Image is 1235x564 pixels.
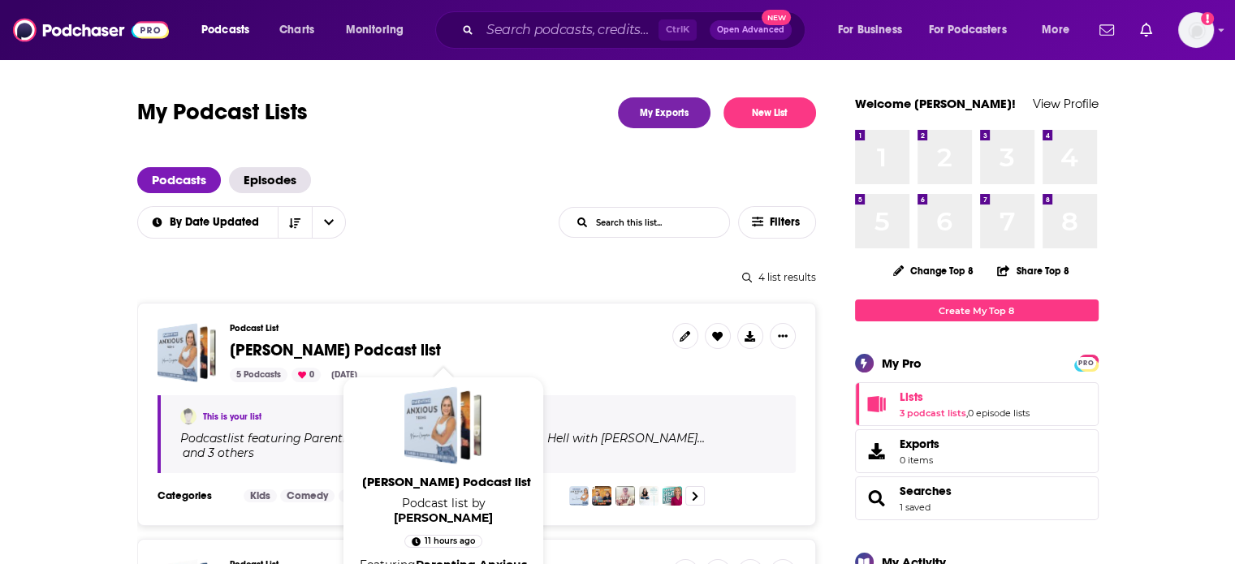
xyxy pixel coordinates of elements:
img: Parenting Great Kids with Dr. Meg Meeker [663,486,682,506]
a: Charts [269,17,324,43]
span: Exports [861,440,893,463]
span: 11 hours ago [425,533,475,549]
a: PRO [1077,356,1096,368]
input: Search podcasts, credits, & more... [480,17,659,43]
span: Exports [900,437,939,451]
div: Podcast list featuring [180,431,776,460]
div: 5 Podcasts [230,368,287,382]
a: Colin McAlpine [394,510,493,525]
div: My Pro [882,355,922,371]
a: Searches [861,487,893,510]
a: View Profile [1033,96,1099,111]
div: [DATE] [325,368,364,382]
a: Lists [900,390,1030,404]
span: Lists [855,382,1099,426]
a: Family [339,489,382,502]
a: Comedy [280,489,335,502]
button: Open AdvancedNew [710,20,792,40]
span: [PERSON_NAME] Podcast list [356,474,538,489]
a: Lists [861,393,893,415]
p: and 3 others [183,446,254,460]
a: Exports [855,429,1099,473]
a: Dr Rosina Podcast list [158,323,217,382]
a: 11 hours ago [404,535,482,548]
svg: Add a profile image [1201,12,1214,25]
span: Filters [770,217,802,228]
a: 3 podcast lists [900,407,966,419]
img: Parenting Anxious Teens | Parenting Teens, Managing Teen Anxiety, Parenting Strategies [569,486,589,506]
img: Respectful Parenting: Janet Lansbury Unruffled [615,486,635,506]
h1: My Podcast Lists [137,97,308,128]
a: Kids [244,489,277,502]
span: PRO [1077,357,1096,369]
a: Parenting Hell with [PERSON_NAME]… [484,432,705,445]
a: [PERSON_NAME] Podcast list [230,342,441,359]
a: Create My Top 8 [855,299,1099,321]
div: 4 list results [137,271,816,283]
button: open menu [136,217,278,228]
span: For Podcasters [929,19,1007,41]
img: Parenting Hell with Rob Beckett and Josh Widdicombe [592,486,611,506]
span: More [1042,19,1069,41]
button: open menu [1030,17,1090,43]
button: open menu [827,17,922,43]
h3: Categories [158,489,231,502]
img: Colin McAlpine [180,408,196,424]
h4: Parenting Anxious Teens | Par… [304,432,481,445]
a: Dr Rosina Podcast list [404,386,482,464]
span: 0 items [900,454,939,466]
div: 0 [291,368,321,382]
img: User Profile [1178,12,1214,48]
span: For Business [838,19,902,41]
button: Show profile menu [1178,12,1214,48]
button: open menu [190,17,270,43]
a: 0 episode lists [968,407,1030,419]
h3: Podcast List [230,323,659,334]
a: Parenting Anxious Teens | Par… [301,432,481,445]
a: [PERSON_NAME] Podcast list [356,474,538,496]
span: Charts [279,19,314,41]
button: Show More Button [770,323,796,349]
button: Share Top 8 [996,255,1069,286]
a: This is your list [203,411,261,422]
span: Podcasts [201,19,249,41]
a: My Exports [618,97,710,128]
span: [PERSON_NAME] Podcast list [230,340,441,360]
img: Podchaser - Follow, Share and Rate Podcasts [13,15,169,45]
span: Monitoring [346,19,404,41]
a: Show notifications dropdown [1093,16,1121,44]
span: Open Advanced [717,26,784,34]
a: Podcasts [137,167,221,193]
button: Sort Direction [278,207,312,238]
h4: Parenting Hell with [PERSON_NAME]… [486,432,705,445]
button: open menu [312,207,346,238]
img: The Peaceful Parenting Podcast [639,486,659,506]
span: Lists [900,390,923,404]
a: Episodes [229,167,311,193]
span: New [762,10,791,25]
button: open menu [335,17,425,43]
a: 1 saved [900,502,931,513]
button: New List [723,97,816,128]
button: open menu [918,17,1030,43]
button: Change Top 8 [883,260,984,281]
span: By Date Updated [170,217,265,228]
span: Ctrl K [659,19,697,41]
span: Searches [855,476,1099,520]
span: Logged in as ColinMcA [1178,12,1214,48]
span: Podcast list by [352,496,534,525]
span: , [966,407,968,419]
div: Search podcasts, credits, & more... [451,11,821,49]
a: Searches [900,484,952,498]
a: Show notifications dropdown [1134,16,1159,44]
h2: Choose List sort [137,206,346,239]
button: Filters [738,206,816,239]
